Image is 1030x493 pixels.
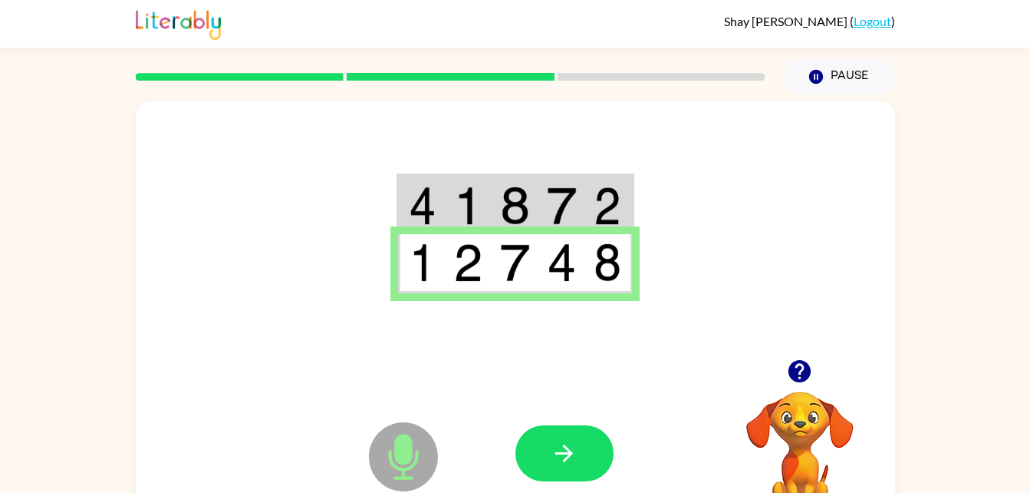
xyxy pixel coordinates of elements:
a: Logout [854,14,891,28]
img: 7 [547,187,576,225]
div: ( ) [724,14,895,28]
img: 1 [453,187,482,225]
img: 4 [547,243,576,282]
img: 2 [453,243,482,282]
button: Pause [784,59,895,94]
img: 8 [594,243,621,282]
img: 8 [500,187,529,225]
img: 7 [500,243,529,282]
img: Literably [136,6,221,40]
img: 1 [409,243,436,282]
span: Shay [PERSON_NAME] [724,14,850,28]
img: 4 [409,187,436,225]
img: 2 [594,187,621,225]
